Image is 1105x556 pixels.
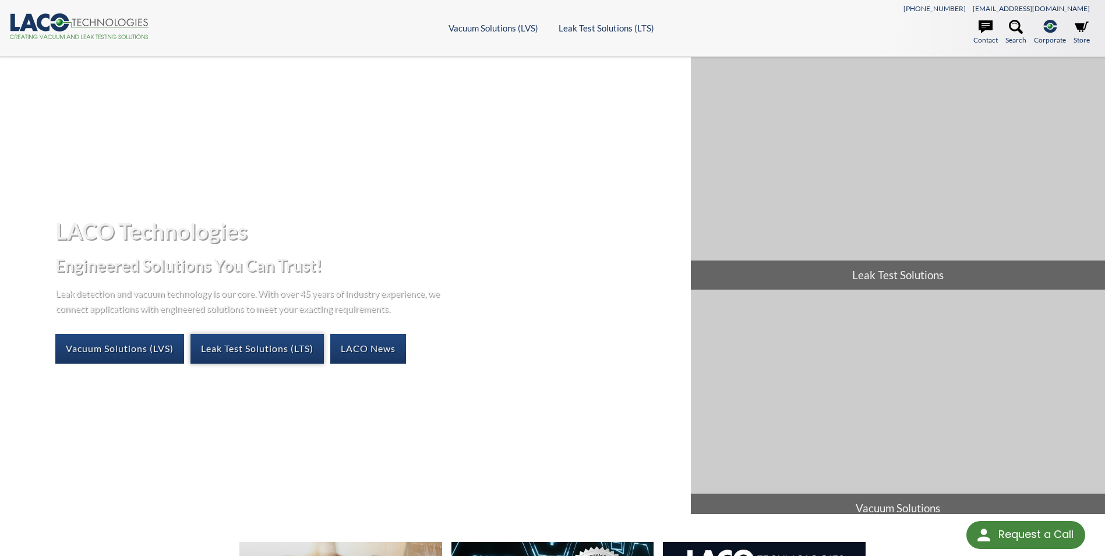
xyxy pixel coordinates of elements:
a: [EMAIL_ADDRESS][DOMAIN_NAME] [973,4,1090,13]
a: Vacuum Solutions (LVS) [55,334,184,363]
a: Vacuum Solutions (LVS) [449,23,538,33]
span: Vacuum Solutions [691,494,1105,523]
a: Contact [973,20,998,45]
a: Leak Test Solutions (LTS) [190,334,324,363]
h1: LACO Technologies [55,217,682,245]
div: Request a Call [998,521,1074,548]
a: LACO News [330,334,406,363]
p: Leak detection and vacuum technology is our core. With over 45 years of industry experience, we c... [55,286,446,315]
div: Request a Call [966,521,1085,549]
a: Leak Test Solutions (LTS) [559,23,654,33]
a: Search [1005,20,1026,45]
img: round button [975,526,993,544]
a: [PHONE_NUMBER] [903,4,966,13]
a: Leak Test Solutions [691,57,1105,290]
span: Corporate [1034,34,1066,45]
a: Store [1074,20,1090,45]
a: Vacuum Solutions [691,290,1105,523]
h2: Engineered Solutions You Can Trust! [55,255,682,276]
span: Leak Test Solutions [691,261,1105,290]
